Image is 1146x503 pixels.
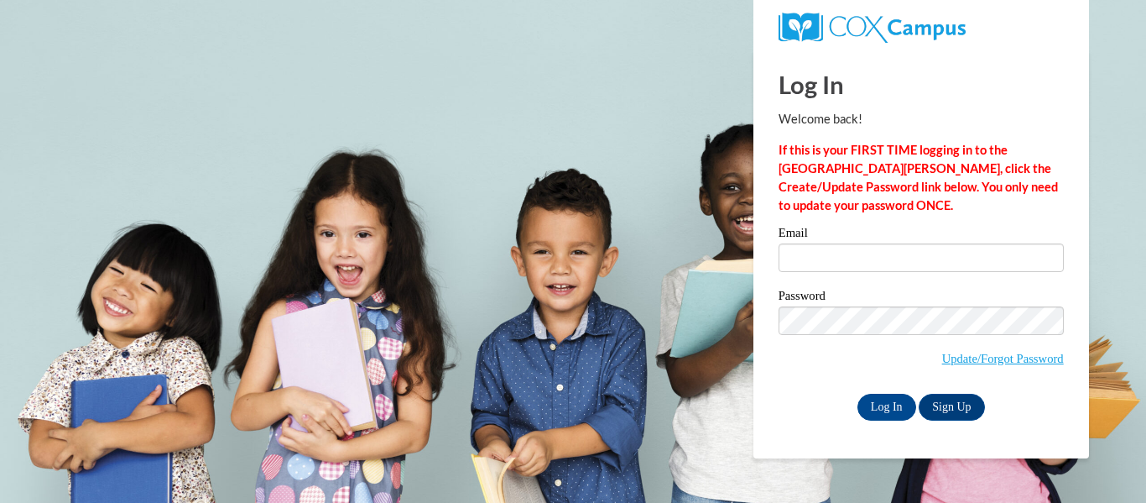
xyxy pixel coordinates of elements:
[779,143,1058,212] strong: If this is your FIRST TIME logging in to the [GEOGRAPHIC_DATA][PERSON_NAME], click the Create/Upd...
[779,227,1064,244] label: Email
[779,290,1064,307] label: Password
[779,110,1064,128] p: Welcome back!
[779,19,966,34] a: COX Campus
[779,67,1064,102] h1: Log In
[857,394,916,421] input: Log In
[919,394,984,421] a: Sign Up
[779,13,966,43] img: COX Campus
[942,352,1064,365] a: Update/Forgot Password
